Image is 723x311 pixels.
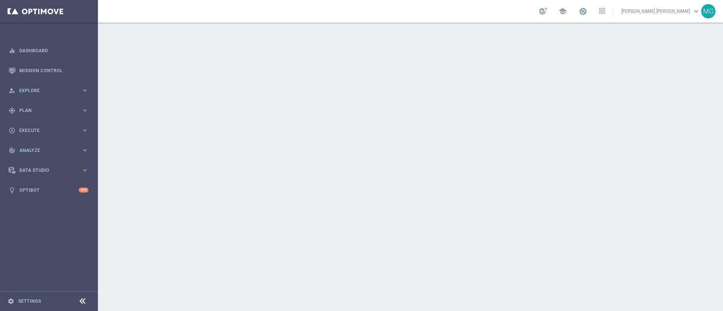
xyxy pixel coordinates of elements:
a: Dashboard [19,41,88,61]
i: equalizer [9,47,15,54]
span: school [558,7,567,15]
button: equalizer Dashboard [8,48,89,54]
i: gps_fixed [9,107,15,114]
span: Plan [19,108,81,113]
div: Analyze [9,147,81,154]
div: Dashboard [9,41,88,61]
i: keyboard_arrow_right [81,87,88,94]
button: track_changes Analyze keyboard_arrow_right [8,147,89,153]
a: [PERSON_NAME] [PERSON_NAME]keyboard_arrow_down [621,6,701,17]
button: person_search Explore keyboard_arrow_right [8,88,89,94]
a: Optibot [19,180,79,200]
button: gps_fixed Plan keyboard_arrow_right [8,108,89,114]
div: Plan [9,107,81,114]
button: play_circle_outline Execute keyboard_arrow_right [8,127,89,134]
div: MG [701,4,715,18]
i: settings [8,298,14,305]
div: Data Studio [9,167,81,174]
div: Execute [9,127,81,134]
button: Mission Control [8,68,89,74]
i: lightbulb [9,187,15,194]
i: track_changes [9,147,15,154]
button: Data Studio keyboard_arrow_right [8,167,89,173]
span: Data Studio [19,168,81,173]
div: +10 [79,188,88,193]
span: keyboard_arrow_down [692,7,700,15]
div: Explore [9,87,81,94]
a: Mission Control [19,61,88,80]
a: Settings [18,299,41,303]
i: keyboard_arrow_right [81,127,88,134]
i: keyboard_arrow_right [81,107,88,114]
i: play_circle_outline [9,127,15,134]
span: Explore [19,88,81,93]
div: Mission Control [9,61,88,80]
i: keyboard_arrow_right [81,147,88,154]
div: Optibot [9,180,88,200]
i: person_search [9,87,15,94]
button: lightbulb Optibot +10 [8,187,89,193]
span: Analyze [19,148,81,153]
i: keyboard_arrow_right [81,167,88,174]
span: Execute [19,128,81,133]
